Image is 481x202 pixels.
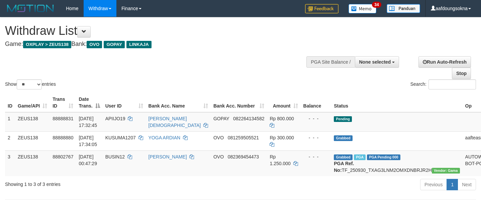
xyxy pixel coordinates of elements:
[15,131,50,150] td: ZEUS138
[452,68,471,79] a: Stop
[105,116,125,121] span: APIIJO19
[149,154,187,159] a: [PERSON_NAME]
[367,154,400,160] span: PGA Pending
[104,41,125,48] span: GOPAY
[301,93,331,112] th: Balance
[334,161,354,173] b: PGA Ref. No:
[105,154,125,159] span: BUSIN12
[146,93,211,112] th: Bank Acc. Name: activate to sort column ascending
[213,154,224,159] span: OVO
[306,56,355,68] div: PGA Site Balance /
[17,79,42,89] select: Showentries
[334,154,353,160] span: Grabbed
[76,93,102,112] th: Date Trans.: activate to sort column descending
[213,116,229,121] span: GOPAY
[211,93,267,112] th: Bank Acc. Number: activate to sort column ascending
[228,135,259,140] span: Copy 081259505521 to clipboard
[53,135,73,140] span: 88888880
[428,79,476,89] input: Search:
[5,150,15,176] td: 3
[349,4,377,13] img: Button%20Memo.svg
[149,135,181,140] a: YOGA ARDIAN
[331,150,462,176] td: TF_250930_TXAG3LNM2OMXDNBRJR2H
[79,116,97,128] span: [DATE] 17:32:45
[79,135,97,147] span: [DATE] 17:34:05
[15,112,50,132] td: ZEUS138
[23,41,71,48] span: OXPLAY > ZEUS138
[359,59,391,65] span: None selected
[53,116,73,121] span: 88888831
[87,41,102,48] span: OVO
[432,168,460,174] span: Vendor URL: https://trx31.1velocity.biz
[213,135,224,140] span: OVO
[149,116,201,128] a: [PERSON_NAME][DEMOGRAPHIC_DATA]
[354,154,366,160] span: Marked by aafsreyleap
[331,93,462,112] th: Status
[5,178,195,188] div: Showing 1 to 3 of 3 entries
[410,79,476,89] label: Search:
[387,4,420,13] img: panduan.png
[305,4,339,13] img: Feedback.jpg
[270,154,290,166] span: Rp 1.250.000
[15,150,50,176] td: ZEUS138
[105,135,136,140] span: KUSUMA1207
[303,115,329,122] div: - - -
[418,56,471,68] a: Run Auto-Refresh
[53,154,73,159] span: 88802767
[303,153,329,160] div: - - -
[79,154,97,166] span: [DATE] 00:47:29
[447,179,458,190] a: 1
[5,93,15,112] th: ID
[355,56,399,68] button: None selected
[303,134,329,141] div: - - -
[270,135,294,140] span: Rp 300.000
[5,131,15,150] td: 2
[334,116,352,122] span: Pending
[270,116,294,121] span: Rp 800.000
[103,93,146,112] th: User ID: activate to sort column ascending
[5,112,15,132] td: 1
[334,135,353,141] span: Grabbed
[267,93,300,112] th: Amount: activate to sort column ascending
[420,179,447,190] a: Previous
[50,93,76,112] th: Trans ID: activate to sort column ascending
[5,41,314,48] h4: Game: Bank:
[5,3,56,13] img: MOTION_logo.png
[15,93,50,112] th: Game/API: activate to sort column ascending
[372,2,381,8] span: 34
[5,24,314,38] h1: Withdraw List
[228,154,259,159] span: Copy 082369454473 to clipboard
[5,79,56,89] label: Show entries
[458,179,476,190] a: Next
[126,41,152,48] span: LINKAJA
[233,116,264,121] span: Copy 082264134582 to clipboard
